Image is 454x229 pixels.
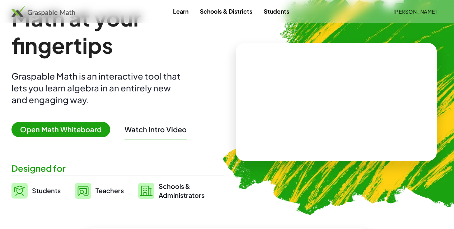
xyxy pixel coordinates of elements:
a: Schools &Administrators [138,182,205,200]
span: Open Math Whiteboard [11,122,110,137]
h1: Math at your fingertips [11,4,224,59]
img: svg%3e [138,183,154,199]
video: What is this? This is dynamic math notation. Dynamic math notation plays a central role in how Gr... [282,75,390,129]
button: [PERSON_NAME] [387,5,443,18]
div: Graspable Math is an interactive tool that lets you learn algebra in an entirely new and engaging... [11,70,184,106]
div: Designed for [11,162,224,174]
span: [PERSON_NAME] [393,8,437,15]
a: Schools & Districts [194,5,258,18]
span: Students [32,186,61,195]
span: Teachers [95,186,124,195]
a: Open Math Whiteboard [11,126,116,134]
a: Students [11,182,61,200]
img: svg%3e [75,183,91,199]
a: Students [258,5,295,18]
img: svg%3e [11,183,28,199]
button: Watch Intro Video [125,125,187,134]
a: Teachers [75,182,124,200]
span: Schools & Administrators [159,182,205,200]
a: Learn [167,5,194,18]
